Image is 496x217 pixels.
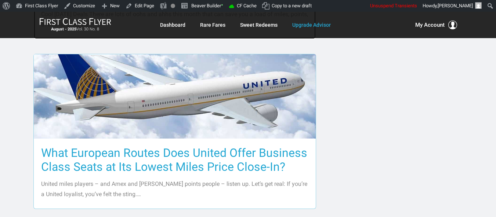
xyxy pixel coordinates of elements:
strong: August - 2025 [51,27,76,32]
small: Vol. 30 No. 8 [39,27,111,32]
a: What European Routes Does United Offer Business Class Seats at Its Lowest Miles Price Close-In? U... [33,54,316,209]
a: Dashboard [160,18,185,32]
a: Sweet Redeems [240,18,278,32]
span: [PERSON_NAME] [438,3,473,8]
img: First Class Flyer [39,18,111,25]
span: Unsuspend Transients [370,3,417,8]
h3: What European Routes Does United Offer Business Class Seats at Its Lowest Miles Price Close-In? [41,146,308,174]
button: My Account [415,21,457,29]
span: • [221,1,223,9]
a: Rare Fares [200,18,225,32]
span: My Account [415,21,445,29]
a: First Class FlyerAugust - 2025Vol. 30 No. 8 [39,18,111,32]
a: Upgrade Advisor [292,18,331,32]
p: United miles players – and Amex and [PERSON_NAME] points people – listen up. Let’s get real: If y... [41,179,308,199]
